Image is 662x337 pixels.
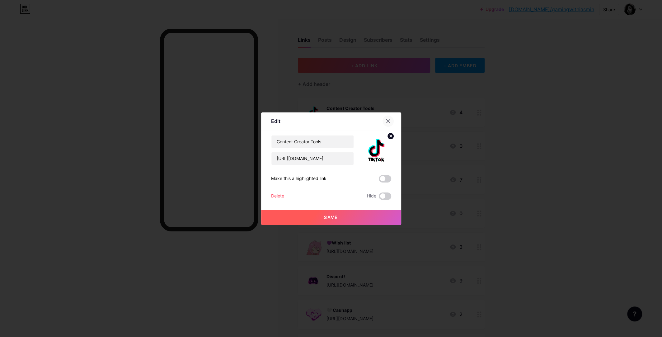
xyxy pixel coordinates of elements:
[367,192,376,200] span: Hide
[271,175,326,183] div: Make this a highlighted link
[271,135,354,148] input: Title
[271,117,280,125] div: Edit
[261,210,401,225] button: Save
[361,135,391,165] img: link_thumbnail
[271,152,354,165] input: URL
[324,215,338,220] span: Save
[271,192,284,200] div: Delete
